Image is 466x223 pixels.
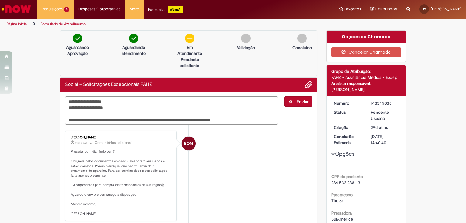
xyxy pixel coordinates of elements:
span: 286.533.238-13 [331,180,360,185]
div: [PERSON_NAME] [331,86,401,93]
p: Validação [237,45,255,51]
b: Prestadora [331,210,352,216]
h2: Social – Solicitações Excepcionais FAHZ Histórico de tíquete [65,82,152,87]
p: Concluído [292,45,312,51]
img: check-circle-green.png [73,34,82,43]
p: +GenAi [168,6,183,13]
p: Aguardando atendimento [119,44,148,56]
span: BOM [184,136,193,151]
div: FAHZ - Assistência Médica - Excep [331,74,401,80]
dt: Criação [329,124,366,130]
a: Página inicial [7,22,28,26]
b: CPF do paciente [331,174,363,179]
div: [DATE] 14:40:40 [371,133,399,146]
ul: Trilhas de página [5,19,306,30]
span: [PERSON_NAME] [431,6,461,12]
a: Rascunhos [370,6,397,12]
div: Analista responsável: [331,80,401,86]
img: circle-minus.png [185,34,194,43]
span: Despesas Corporativas [78,6,120,12]
img: ServiceNow [1,3,32,15]
div: 01/08/2025 11:12:17 [371,124,399,130]
button: Cancelar Chamado [331,47,401,57]
div: BRUNA OLIVEIRA MAIA [182,137,196,150]
span: Titular [331,198,343,204]
img: img-circle-grey.png [241,34,251,43]
span: 4 [64,7,69,12]
span: Favoritos [344,6,361,12]
p: Prezada, bom dia! Tudo bem? Obrigada pelos documentos enviados, eles foram analisados e estão cor... [71,149,172,216]
div: Grupo de Atribuição: [331,68,401,74]
p: Em Atendimento [175,44,204,56]
div: Padroniza [148,6,183,13]
a: Formulário de Atendimento [41,22,86,26]
dt: Status [329,109,366,115]
span: More [130,6,139,12]
div: R13345036 [371,100,399,106]
time: 29/08/2025 11:13:05 [75,141,87,145]
span: Rascunhos [375,6,397,12]
div: [PERSON_NAME] [71,136,172,139]
span: Enviar [297,99,309,104]
textarea: Digite sua mensagem aqui... [65,96,278,125]
dt: Número [329,100,366,106]
p: Aguardando Aprovação [63,44,92,56]
small: Comentários adicionais [95,140,133,145]
span: 29d atrás [371,125,388,130]
div: Pendente Usuário [371,109,399,121]
span: SulAmérica [331,216,353,222]
button: Enviar [284,96,312,107]
span: Requisições [42,6,63,12]
img: img-circle-grey.png [297,34,307,43]
time: 01/08/2025 11:12:17 [371,125,388,130]
p: Pendente solicitante [175,56,204,69]
span: DM [422,7,427,11]
span: 22m atrás [75,141,87,145]
button: Adicionar anexos [305,81,312,89]
div: Opções do Chamado [327,31,406,43]
dt: Conclusão Estimada [329,133,366,146]
b: Parentesco [331,192,353,198]
img: check-circle-green.png [129,34,138,43]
